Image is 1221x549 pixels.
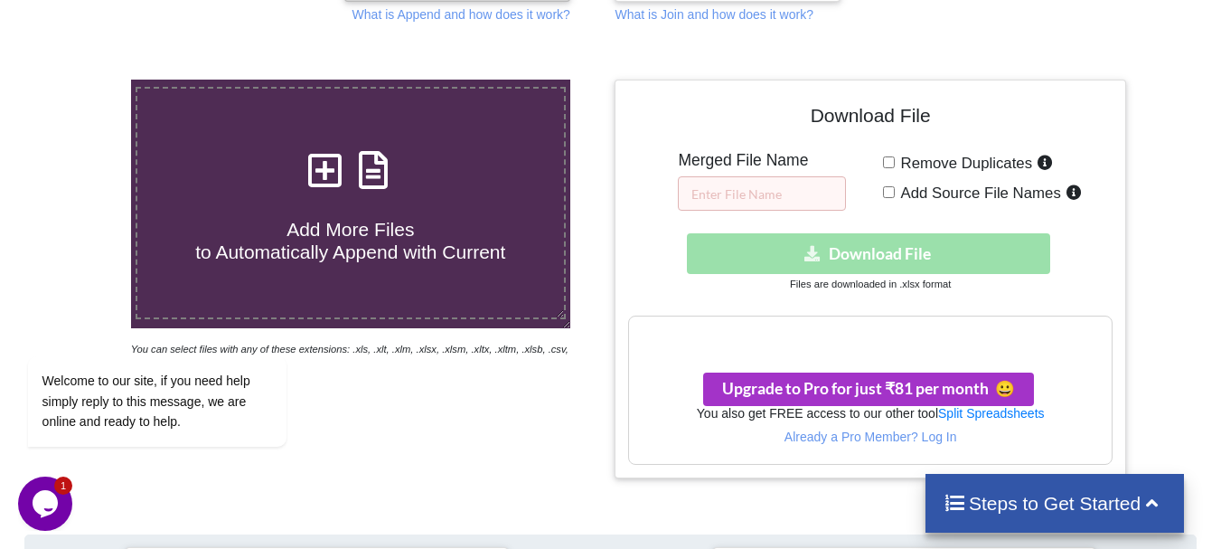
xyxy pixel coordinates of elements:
small: Files are downloaded in .xlsx format [790,279,951,289]
button: Upgrade to Pro for just ₹81 per monthsmile [703,373,1034,406]
span: Upgrade to Pro for just ₹81 per month [722,379,1015,398]
h4: Steps to Get Started [944,492,1167,515]
input: Enter File Name [678,176,846,211]
span: Remove Duplicates [895,155,1033,172]
h3: Your files are more than 1 MB [629,326,1111,345]
p: Already a Pro Member? Log In [629,428,1111,446]
a: Split Spreadsheets [938,406,1045,421]
span: Add More Files to Automatically Append with Current [195,219,505,262]
span: Add Source File Names [895,185,1061,202]
p: What is Join and how does it work? [615,5,812,24]
p: What is Append and how does it work? [352,5,570,24]
h4: Download File [628,93,1112,145]
span: smile [989,379,1015,398]
h6: You also get FREE access to our other tool [629,406,1111,421]
iframe: chat widget [18,477,76,531]
iframe: chat widget [18,193,343,468]
i: You can select files with any of these extensions: .xls, .xlt, .xlm, .xlsx, .xlsm, .xltx, .xltm, ... [131,344,568,374]
h5: Merged File Name [678,151,846,170]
